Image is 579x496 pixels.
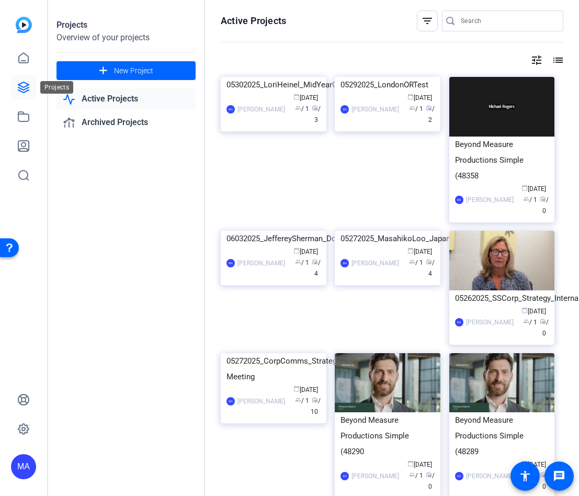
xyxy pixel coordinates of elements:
[16,17,32,33] img: blue-gradient.svg
[455,318,463,326] div: MA
[293,386,318,393] span: [DATE]
[56,61,196,80] button: New Project
[553,470,565,482] mat-icon: message
[407,94,432,102] span: [DATE]
[521,460,528,467] span: calendar_today
[466,471,514,481] div: [PERSON_NAME]
[312,105,321,123] span: / 3
[521,308,546,315] span: [DATE]
[426,105,432,111] span: radio
[340,412,435,459] div: Beyond Measure Productions Simple (48290
[293,247,300,254] span: calendar_today
[540,318,546,324] span: radio
[466,317,514,328] div: [PERSON_NAME]
[221,15,286,27] h1: Active Projects
[312,258,318,265] span: radio
[407,247,414,254] span: calendar_today
[409,471,415,478] span: group
[226,259,235,267] div: MA
[540,472,549,490] span: / 0
[295,259,309,266] span: / 1
[540,196,546,202] span: radio
[295,105,301,111] span: group
[407,94,414,100] span: calendar_today
[293,248,318,255] span: [DATE]
[455,412,549,459] div: Beyond Measure Productions Simple (48289
[407,461,432,468] span: [DATE]
[540,196,549,215] span: / 0
[351,471,399,481] div: [PERSON_NAME]
[295,397,309,404] span: / 1
[40,81,73,94] div: Projects
[551,54,563,66] mat-icon: list
[312,105,318,111] span: radio
[409,105,423,112] span: / 1
[407,248,432,255] span: [DATE]
[340,472,349,480] div: KO
[426,258,432,265] span: radio
[340,259,349,267] div: MA
[237,396,285,407] div: [PERSON_NAME]
[519,470,531,482] mat-icon: accessibility
[293,94,300,100] span: calendar_today
[351,258,399,268] div: [PERSON_NAME]
[226,105,235,114] div: MA
[523,196,529,202] span: group
[226,77,321,93] div: 05302025_LoriHeinel_MidYearGMO
[351,104,399,115] div: [PERSON_NAME]
[530,54,543,66] mat-icon: tune
[523,196,537,204] span: / 1
[293,386,300,392] span: calendar_today
[409,258,415,265] span: group
[295,397,301,403] span: group
[409,105,415,111] span: group
[56,88,196,110] a: Active Projects
[56,112,196,133] a: Archived Projects
[540,471,546,478] span: radio
[226,231,321,246] div: 06032025_JeffereySherman_Doubleline
[521,307,528,313] span: calendar_today
[237,104,285,115] div: [PERSON_NAME]
[540,319,549,337] span: / 0
[340,105,349,114] div: MA
[426,105,435,123] span: / 2
[312,397,318,403] span: radio
[407,460,414,467] span: calendar_today
[226,353,321,385] div: 05272025_CorpComms_Strategy Meeting
[295,258,301,265] span: group
[237,258,285,268] div: [PERSON_NAME]
[11,454,36,479] div: MA
[521,185,546,193] span: [DATE]
[226,397,235,405] div: MA
[466,195,514,205] div: [PERSON_NAME]
[426,259,435,277] span: / 4
[455,196,463,204] div: MA
[521,185,528,191] span: calendar_today
[523,319,537,326] span: / 1
[455,472,463,480] div: KO
[295,105,309,112] span: / 1
[409,259,423,266] span: / 1
[523,318,529,324] span: group
[421,15,434,27] mat-icon: filter_list
[293,94,318,102] span: [DATE]
[461,15,555,27] input: Search
[340,77,435,93] div: 05292025_LondonORTest
[455,137,549,184] div: Beyond Measure Productions Simple (48358
[426,471,432,478] span: radio
[114,65,153,76] span: New Project
[56,19,196,31] div: Projects
[312,259,321,277] span: / 4
[340,231,435,246] div: 05272025_MasahikoLoo_JapanBond
[455,290,549,306] div: 05262025_SSCorp_Strategy_Internal
[426,472,435,490] span: / 0
[97,64,110,77] mat-icon: add
[311,397,321,415] span: / 10
[56,31,196,44] div: Overview of your projects
[409,472,423,479] span: / 1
